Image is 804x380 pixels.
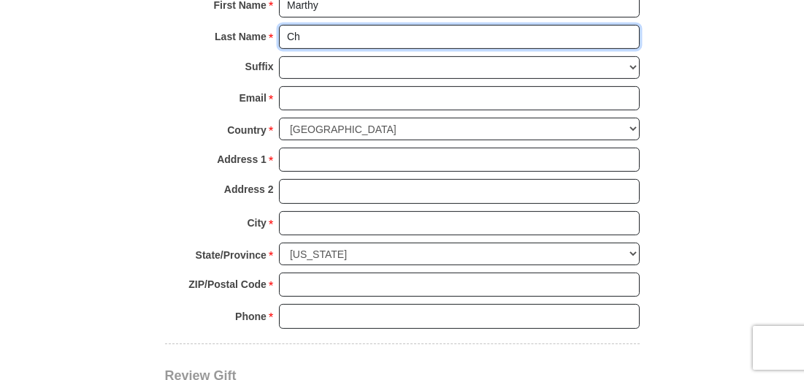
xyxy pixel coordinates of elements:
strong: Address 1 [217,149,267,170]
strong: City [247,213,266,233]
strong: Phone [235,306,267,327]
strong: State/Province [196,245,267,265]
strong: Last Name [215,26,267,47]
strong: Email [240,88,267,108]
strong: ZIP/Postal Code [188,274,267,294]
strong: Suffix [245,56,274,77]
strong: Address 2 [224,179,274,199]
strong: Country [227,120,267,140]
